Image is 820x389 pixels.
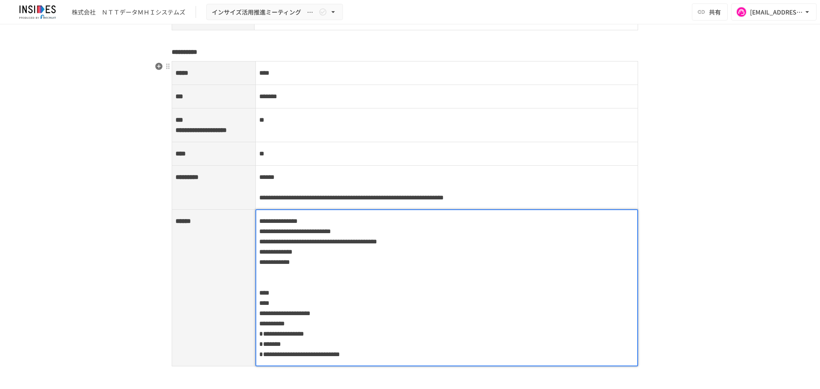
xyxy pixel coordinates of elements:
img: JmGSPSkPjKwBq77AtHmwC7bJguQHJlCRQfAXtnx4WuV [10,5,65,19]
button: インサイズ活用推進ミーティング ～1回目～ [206,4,343,20]
button: [EMAIL_ADDRESS][DOMAIN_NAME] [731,3,817,20]
span: 共有 [709,7,721,17]
div: 株式会社 ＮＴＴデータＭＨＩシステムズ [72,8,185,17]
button: 共有 [692,3,728,20]
div: [EMAIL_ADDRESS][DOMAIN_NAME] [750,7,803,18]
span: インサイズ活用推進ミーティング ～1回目～ [212,7,317,18]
